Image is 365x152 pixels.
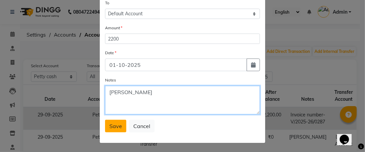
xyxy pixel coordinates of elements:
iframe: chat widget [337,125,358,145]
label: Amount [105,25,122,31]
label: Notes [105,77,116,83]
button: Save [105,120,126,132]
span: Save [109,123,122,129]
label: Date [105,50,116,56]
button: Cancel [129,120,155,132]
